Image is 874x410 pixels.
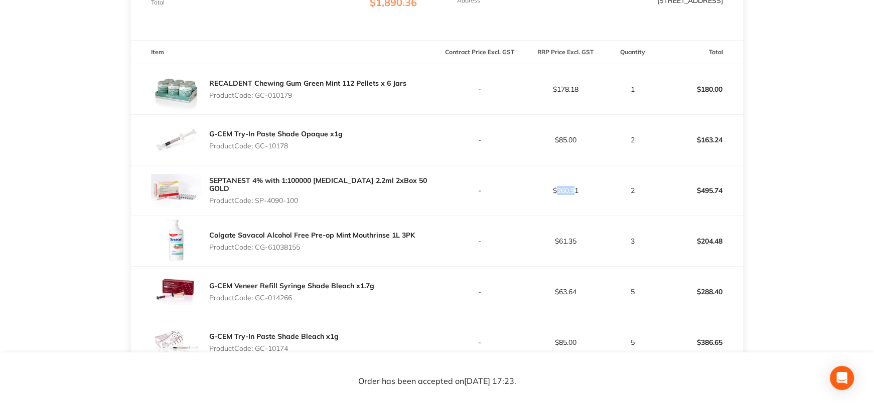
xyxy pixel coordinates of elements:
[438,288,522,296] p: -
[830,366,854,390] div: Open Intercom Messenger
[658,330,743,354] p: $386.65
[609,338,657,346] p: 5
[131,41,437,64] th: Item
[609,288,657,296] p: 5
[209,91,406,99] p: Product Code: GC-010179
[209,196,437,204] p: Product Code: SP-4090-100
[209,142,343,150] p: Product Code: GC-10178
[151,115,201,165] img: d2JuajRkYQ
[523,338,608,346] p: $85.00
[438,338,522,346] p: -
[209,129,343,138] a: G-CEM Try-In Paste Shade Opaque x1g
[658,77,743,101] p: $180.00
[523,136,608,144] p: $85.00
[438,85,522,93] p: -
[209,231,415,240] a: Colgate Savacol Alcohol Free Pre-op Mint Mouthrinse 1L 3PK
[657,41,743,64] th: Total
[209,79,406,88] a: RECALDENT Chewing Gum Green Mint 112 Pellets x 6 Jars
[609,237,657,245] p: 3
[609,136,657,144] p: 2
[151,165,201,216] img: cWF0dWx0ag
[658,178,743,202] p: $495.74
[608,41,657,64] th: Quantity
[658,280,743,304] p: $288.40
[151,216,201,266] img: N2w4MGd3NQ
[523,85,608,93] p: $178.18
[438,186,522,194] p: -
[151,317,201,367] img: NG50a3pscg
[358,377,516,386] p: Order has been accepted on [DATE] 17:23 .
[609,85,657,93] p: 1
[609,186,657,194] p: 2
[437,41,523,64] th: Contract Price Excl. GST
[209,243,415,251] p: Product Code: CG-61038155
[209,294,374,302] p: Product Code: GC-014266
[523,237,608,245] p: $61.35
[151,267,201,317] img: N2NycnBqMA
[523,288,608,296] p: $63.64
[438,237,522,245] p: -
[658,229,743,253] p: $204.48
[209,344,339,352] p: Product Code: GC-10174
[151,64,201,114] img: bnZ3aHFqcw
[523,186,608,194] p: $260.91
[523,41,609,64] th: RRP Price Excl. GST
[209,281,374,290] a: G-CEM Veneer Refill Syringe Shade Bleach x1.7g
[438,136,522,144] p: -
[658,128,743,152] p: $163.24
[209,332,339,341] a: G-CEM Try-In Paste Shade Bleach x1g
[209,176,427,193] a: SEPTANEST 4% with 1:100000 [MEDICAL_DATA] 2.2ml 2xBox 50 GOLD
